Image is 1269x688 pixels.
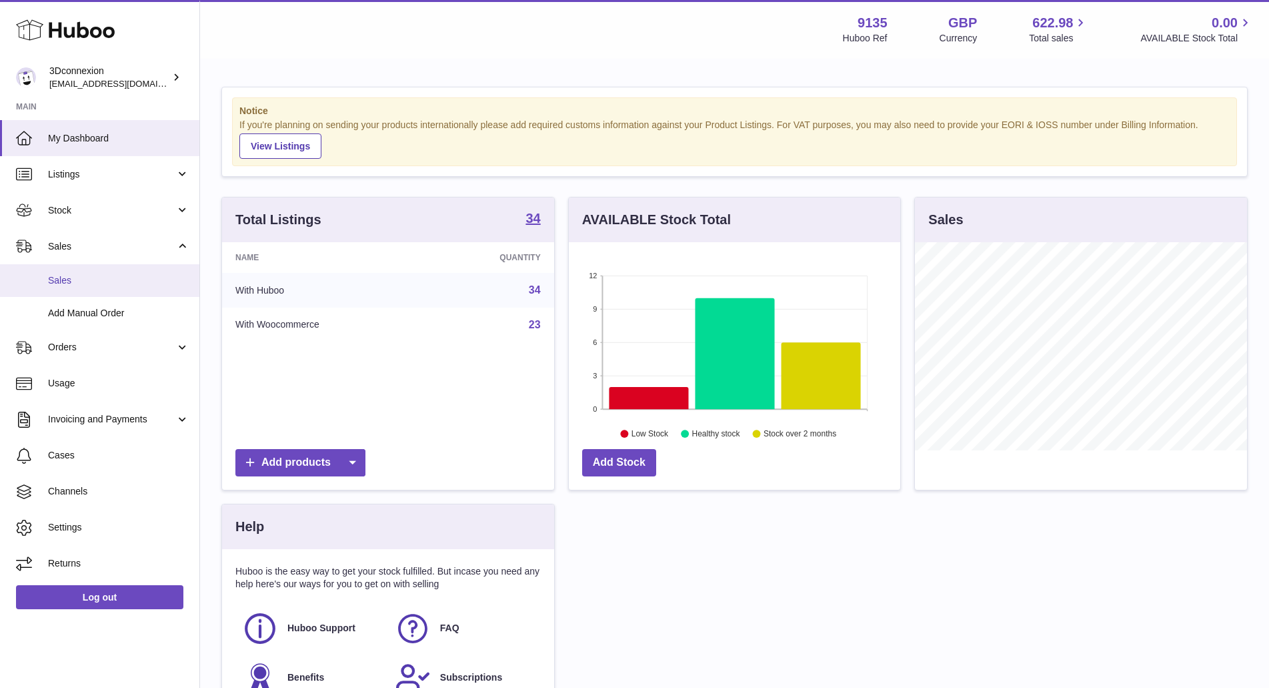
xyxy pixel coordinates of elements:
div: Huboo Ref [843,32,888,45]
a: FAQ [395,611,534,647]
h3: Sales [928,211,963,229]
span: Cases [48,449,189,462]
span: Settings [48,521,189,534]
th: Name [222,242,428,273]
td: With Woocommerce [222,308,428,342]
a: View Listings [239,133,321,159]
strong: Notice [239,105,1230,117]
strong: 9135 [858,14,888,32]
span: Returns [48,557,189,570]
span: Stock [48,204,175,217]
a: 23 [529,319,541,330]
span: Sales [48,274,189,287]
span: Add Manual Order [48,307,189,320]
div: If you're planning on sending your products internationally please add required customs informati... [239,119,1230,159]
h3: AVAILABLE Stock Total [582,211,731,229]
text: 9 [593,305,597,313]
span: FAQ [440,622,459,635]
text: 6 [593,338,597,346]
text: Healthy stock [692,429,740,438]
img: order_eu@3dconnexion.com [16,67,36,87]
span: Total sales [1029,32,1088,45]
span: Channels [48,485,189,498]
a: Add products [235,449,365,476]
span: AVAILABLE Stock Total [1140,32,1253,45]
span: Subscriptions [440,671,502,684]
span: Invoicing and Payments [48,413,175,426]
a: Huboo Support [242,611,381,647]
span: My Dashboard [48,132,189,145]
text: 12 [589,272,597,280]
a: Log out [16,585,183,609]
h3: Total Listings [235,211,321,229]
h3: Help [235,518,264,536]
span: 622.98 [1032,14,1073,32]
td: With Huboo [222,273,428,308]
span: Benefits [287,671,324,684]
span: Listings [48,168,175,181]
span: Usage [48,377,189,390]
a: Add Stock [582,449,656,476]
text: Stock over 2 months [764,429,836,438]
strong: 34 [525,212,540,225]
th: Quantity [428,242,554,273]
a: 34 [529,284,541,296]
text: Low Stock [631,429,669,438]
p: Huboo is the easy way to get your stock fulfilled. But incase you need any help here's our ways f... [235,565,541,591]
span: 0.00 [1212,14,1238,32]
a: 622.98 Total sales [1029,14,1088,45]
span: [EMAIL_ADDRESS][DOMAIN_NAME] [49,78,196,89]
a: 0.00 AVAILABLE Stock Total [1140,14,1253,45]
div: 3Dconnexion [49,65,169,90]
a: 34 [525,212,540,228]
span: Huboo Support [287,622,355,635]
div: Currency [940,32,978,45]
text: 3 [593,372,597,380]
text: 0 [593,405,597,413]
span: Orders [48,341,175,354]
span: Sales [48,240,175,253]
strong: GBP [948,14,977,32]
